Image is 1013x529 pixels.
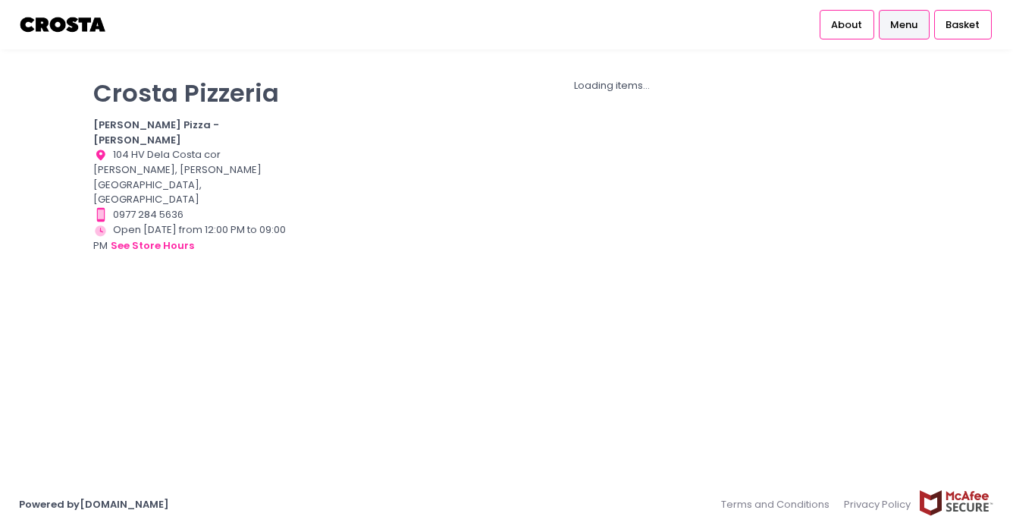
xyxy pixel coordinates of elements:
[93,118,219,147] b: [PERSON_NAME] Pizza - [PERSON_NAME]
[721,490,837,519] a: Terms and Conditions
[19,11,108,38] img: logo
[19,497,169,512] a: Powered by[DOMAIN_NAME]
[890,17,917,33] span: Menu
[93,207,286,222] div: 0977 284 5636
[93,147,286,207] div: 104 HV Dela Costa cor [PERSON_NAME], [PERSON_NAME][GEOGRAPHIC_DATA], [GEOGRAPHIC_DATA]
[837,490,919,519] a: Privacy Policy
[831,17,862,33] span: About
[946,17,980,33] span: Basket
[820,10,874,39] a: About
[305,78,920,93] div: Loading items...
[110,238,195,254] button: see store hours
[918,490,994,516] img: mcafee-secure
[879,10,930,39] a: Menu
[93,78,286,108] p: Crosta Pizzeria
[93,222,286,254] div: Open [DATE] from 12:00 PM to 09:00 PM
